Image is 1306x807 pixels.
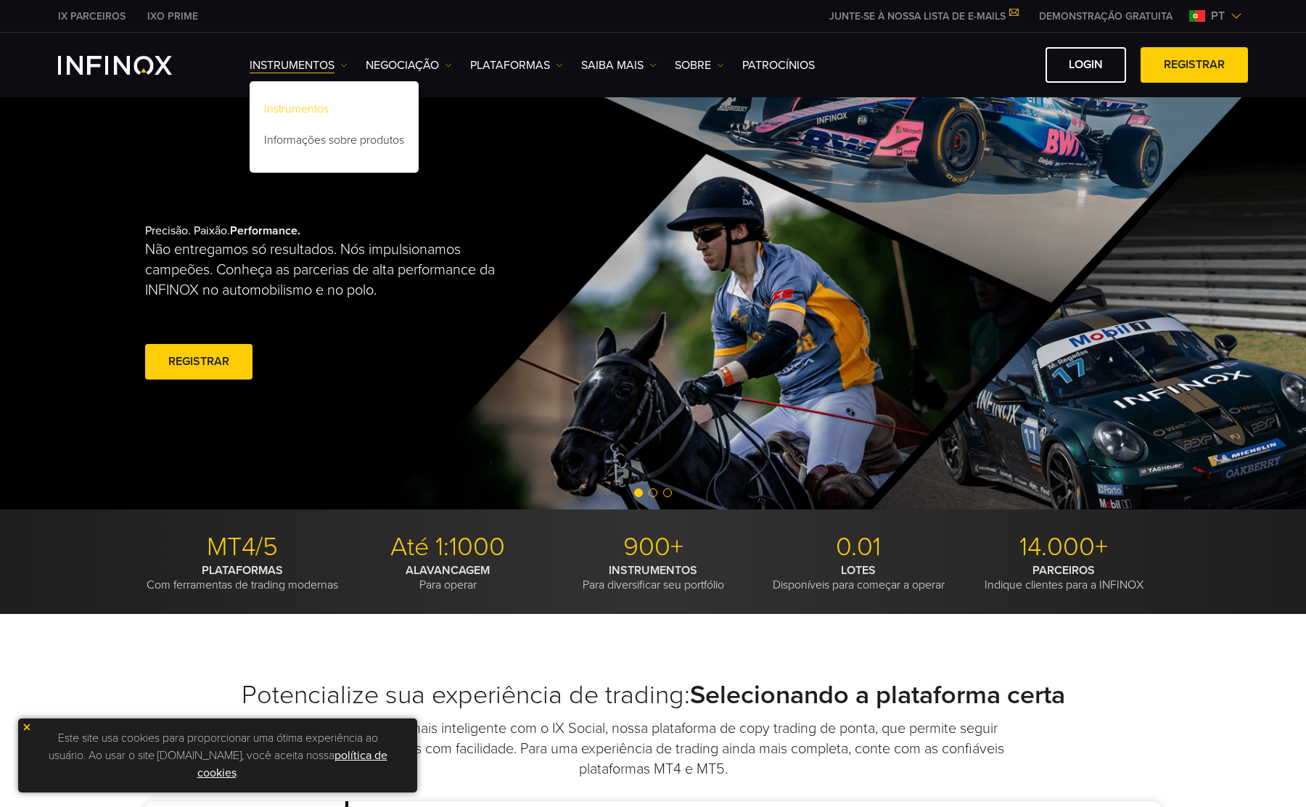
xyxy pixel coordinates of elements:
[145,679,1161,711] h2: Potencialize sua experiência de trading:
[25,726,410,785] p: Este site usa cookies para proporcionar uma ótima experiência ao usuário. Ao usar o site [DOMAIN_...
[609,563,697,578] strong: INSTRUMENTOS
[1032,563,1095,578] strong: PARCEIROS
[230,224,300,238] strong: Performance.
[145,200,602,406] div: Precisão. Paixão.
[1028,9,1183,24] a: INFINOX MENU
[1141,47,1248,83] a: Registrar
[47,9,136,24] a: INFINOX
[301,718,1005,779] p: Opere de forma mais inteligente com o IX Social, nossa plataforma de copy trading de ponta, que p...
[663,488,672,497] span: Go to slide 3
[556,531,750,563] p: 900+
[634,488,643,497] span: Go to slide 1
[649,488,657,497] span: Go to slide 2
[742,57,815,74] a: Patrocínios
[58,56,206,75] a: INFINOX Logo
[22,722,32,732] img: yellow close icon
[250,127,419,158] a: Informações sobre produtos
[145,531,340,563] p: MT4/5
[841,563,876,578] strong: LOTES
[1205,7,1231,25] span: pt
[202,563,283,578] strong: PLATAFORMAS
[136,9,209,24] a: INFINOX
[350,563,545,592] p: Para operar
[1046,47,1126,83] a: Login
[350,531,545,563] p: Até 1:1000
[470,57,563,74] a: PLATAFORMAS
[145,239,511,300] p: Não entregamos só resultados. Nós impulsionamos campeões. Conheça as parcerias de alta performanc...
[675,57,724,74] a: SOBRE
[690,679,1065,710] strong: Selecionando a plataforma certa
[366,57,452,74] a: NEGOCIAÇÃO
[406,563,490,578] strong: ALAVANCAGEM
[761,531,956,563] p: 0.01
[966,563,1161,592] p: Indique clientes para a INFINOX
[250,57,348,74] a: Instrumentos
[581,57,657,74] a: Saiba mais
[145,344,252,380] a: Registrar
[818,10,1028,22] a: JUNTE-SE À NOSSA LISTA DE E-MAILS
[966,531,1161,563] p: 14.000+
[145,563,340,592] p: Com ferramentas de trading modernas
[761,563,956,592] p: Disponíveis para começar a operar
[250,96,419,127] a: Instrumentos
[556,563,750,592] p: Para diversificar seu portfólio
